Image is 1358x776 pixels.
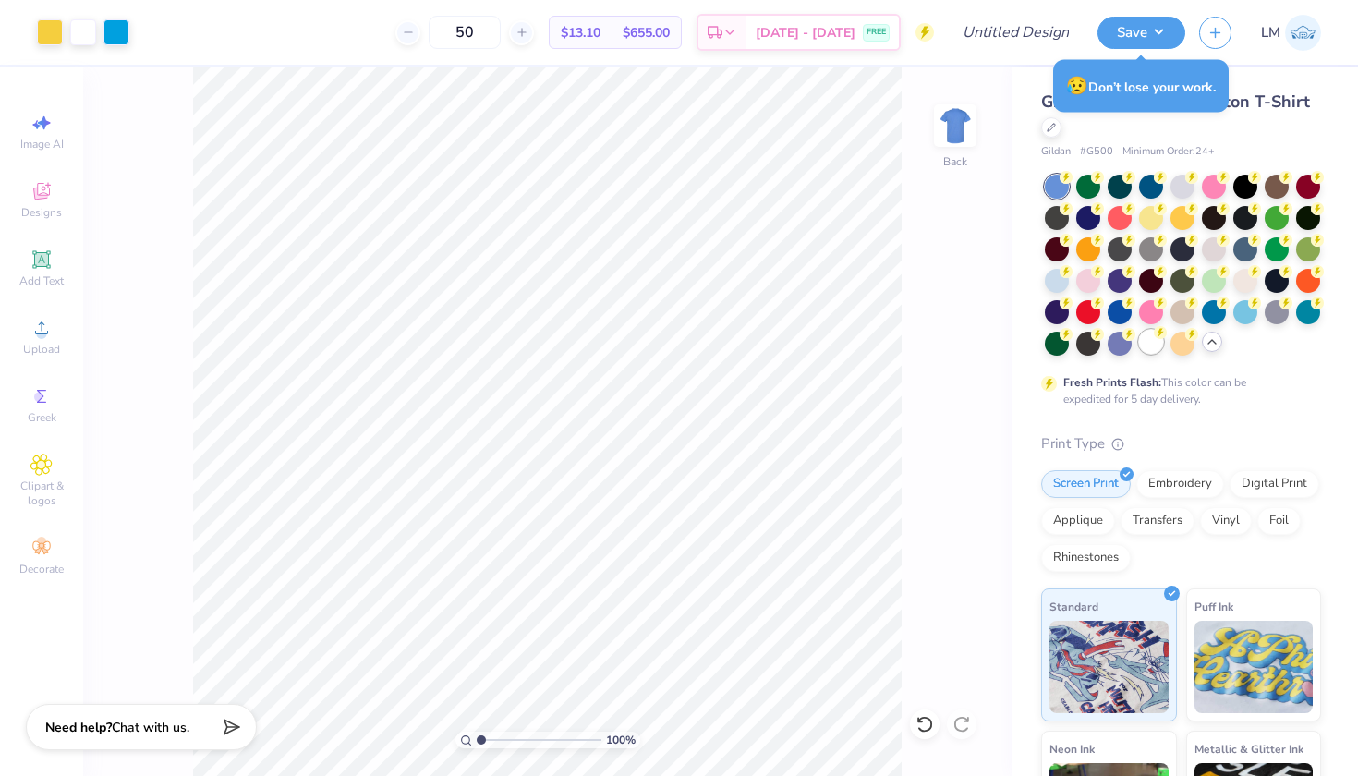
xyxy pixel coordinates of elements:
span: LM [1261,22,1280,43]
span: Add Text [19,273,64,288]
strong: Fresh Prints Flash: [1063,375,1161,390]
div: Embroidery [1136,470,1224,498]
div: Rhinestones [1041,544,1131,572]
span: 100 % [606,732,636,748]
input: Untitled Design [948,14,1084,51]
span: Designs [21,205,62,220]
span: Metallic & Glitter Ink [1194,739,1303,758]
img: Puff Ink [1194,621,1314,713]
div: Don’t lose your work. [1053,60,1229,113]
img: Standard [1049,621,1169,713]
input: – – [429,16,501,49]
span: $13.10 [561,23,600,42]
span: $655.00 [623,23,670,42]
span: Greek [28,410,56,425]
div: Foil [1257,507,1301,535]
span: Gildan Adult Heavy Cotton T-Shirt [1041,91,1310,113]
span: Image AI [20,137,64,152]
span: Neon Ink [1049,739,1095,758]
span: Chat with us. [112,719,189,736]
img: Back [937,107,974,144]
span: Upload [23,342,60,357]
div: Screen Print [1041,470,1131,498]
div: Print Type [1041,433,1321,455]
span: Standard [1049,597,1098,616]
div: Back [943,153,967,170]
div: Applique [1041,507,1115,535]
div: Digital Print [1230,470,1319,498]
img: Lauren Mcdougal [1285,15,1321,51]
span: Decorate [19,562,64,576]
div: Transfers [1121,507,1194,535]
span: FREE [867,26,886,39]
button: Save [1097,17,1185,49]
span: # G500 [1080,144,1113,160]
strong: Need help? [45,719,112,736]
span: Minimum Order: 24 + [1122,144,1215,160]
span: Puff Ink [1194,597,1233,616]
div: Vinyl [1200,507,1252,535]
span: Clipart & logos [9,479,74,508]
span: 😥 [1066,74,1088,98]
div: This color can be expedited for 5 day delivery. [1063,374,1291,407]
span: [DATE] - [DATE] [756,23,855,42]
a: LM [1261,15,1321,51]
span: Gildan [1041,144,1071,160]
